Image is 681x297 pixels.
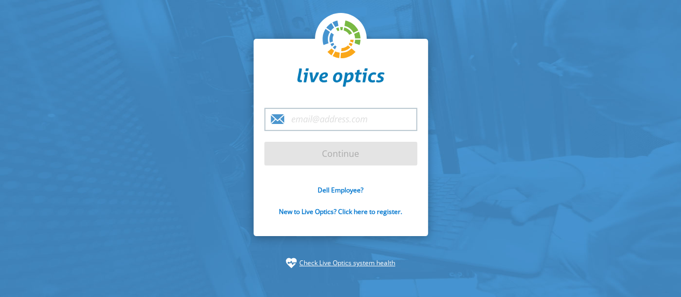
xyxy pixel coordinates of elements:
input: email@address.com [264,108,417,131]
img: liveoptics-word.svg [297,68,384,87]
a: Check Live Optics system health [299,258,395,268]
a: Dell Employee? [318,185,363,195]
img: liveoptics-logo.svg [322,20,361,59]
img: status-check-icon.svg [286,258,297,268]
a: New to Live Optics? Click here to register. [279,207,402,216]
